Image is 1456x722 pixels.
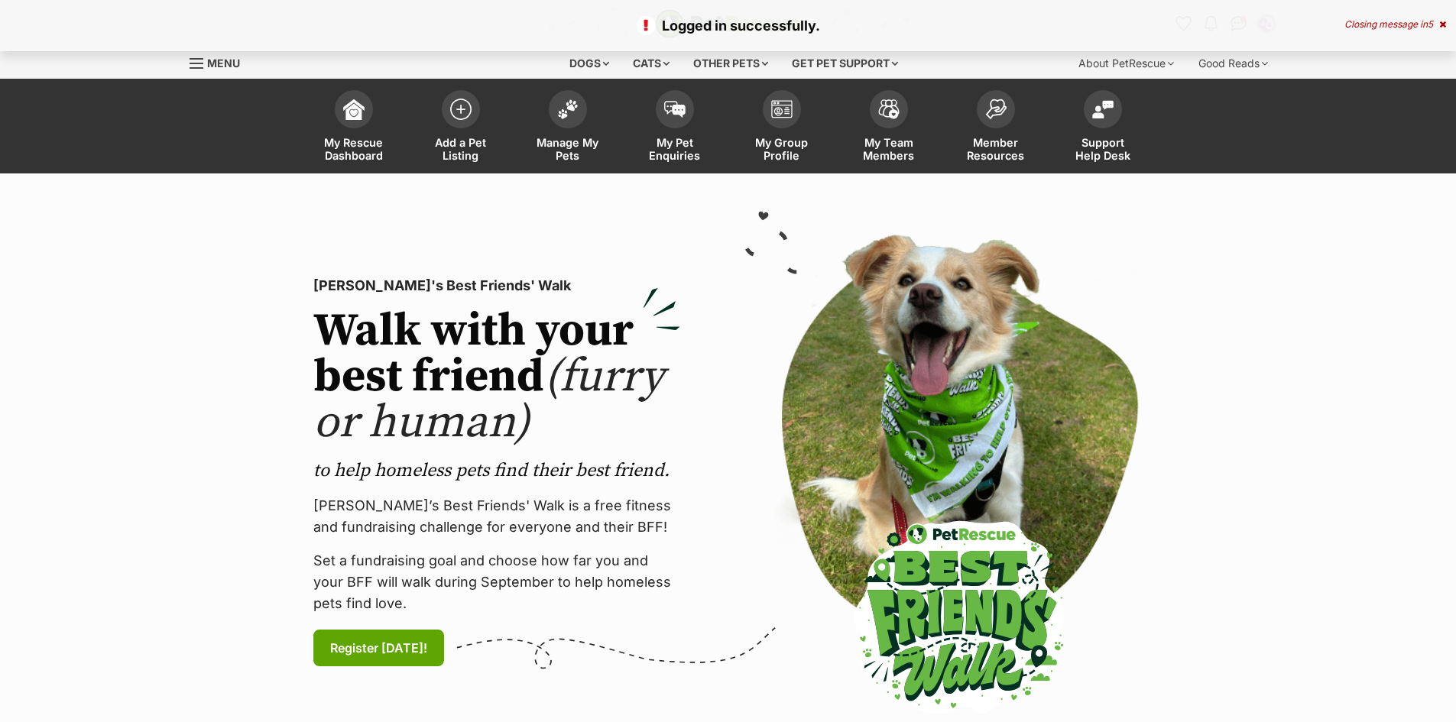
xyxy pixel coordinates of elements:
a: Register [DATE]! [313,630,444,666]
img: manage-my-pets-icon-02211641906a0b7f246fdf0571729dbe1e7629f14944591b6c1af311fb30b64b.svg [557,99,579,119]
p: Set a fundraising goal and choose how far you and your BFF will walk during September to help hom... [313,550,680,614]
a: My Pet Enquiries [621,83,728,173]
span: Menu [207,57,240,70]
a: My Group Profile [728,83,835,173]
p: [PERSON_NAME]’s Best Friends' Walk is a free fitness and fundraising challenge for everyone and t... [313,495,680,538]
span: Manage My Pets [533,136,602,162]
p: [PERSON_NAME]'s Best Friends' Walk [313,275,680,296]
img: team-members-icon-5396bd8760b3fe7c0b43da4ab00e1e3bb1a5d9ba89233759b79545d2d3fc5d0d.svg [878,99,900,119]
a: Menu [190,48,251,76]
div: Cats [622,48,680,79]
img: pet-enquiries-icon-7e3ad2cf08bfb03b45e93fb7055b45f3efa6380592205ae92323e6603595dc1f.svg [664,101,686,118]
a: Member Resources [942,83,1049,173]
h2: Walk with your best friend [313,309,680,446]
a: Add a Pet Listing [407,83,514,173]
img: add-pet-listing-icon-0afa8454b4691262ce3f59096e99ab1cd57d4a30225e0717b998d2c9b9846f56.svg [450,99,472,120]
span: My Rescue Dashboard [319,136,388,162]
span: Register [DATE]! [330,639,427,657]
img: help-desk-icon-fdf02630f3aa405de69fd3d07c3f3aa587a6932b1a1747fa1d2bba05be0121f9.svg [1092,100,1114,118]
span: (furry or human) [313,348,664,452]
a: Support Help Desk [1049,83,1156,173]
img: dashboard-icon-eb2f2d2d3e046f16d808141f083e7271f6b2e854fb5c12c21221c1fb7104beca.svg [343,99,365,120]
span: My Pet Enquiries [640,136,709,162]
p: to help homeless pets find their best friend. [313,458,680,483]
div: Other pets [683,48,779,79]
a: My Team Members [835,83,942,173]
a: My Rescue Dashboard [300,83,407,173]
span: My Group Profile [747,136,816,162]
div: About PetRescue [1068,48,1185,79]
div: Get pet support [781,48,909,79]
div: Dogs [559,48,620,79]
span: Add a Pet Listing [426,136,495,162]
div: Good Reads [1188,48,1279,79]
img: member-resources-icon-8e73f808a243e03378d46382f2149f9095a855e16c252ad45f914b54edf8863c.svg [985,99,1007,119]
span: My Team Members [854,136,923,162]
span: Member Resources [961,136,1030,162]
span: Support Help Desk [1068,136,1137,162]
img: group-profile-icon-3fa3cf56718a62981997c0bc7e787c4b2cf8bcc04b72c1350f741eb67cf2f40e.svg [771,100,793,118]
a: Manage My Pets [514,83,621,173]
